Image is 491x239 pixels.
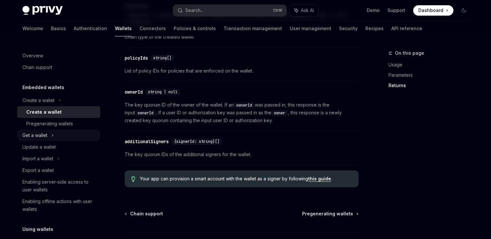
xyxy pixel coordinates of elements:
[22,52,43,60] div: Overview
[125,101,359,124] span: The key quorum ID of the owner of the wallet. If an was passed in, this response is the input . I...
[148,89,178,95] span: string | null
[135,110,156,116] code: ownerId
[22,166,54,174] div: Export a wallet
[125,33,359,41] span: Chain type of the created wallet.
[367,7,380,14] a: Demo
[17,196,100,215] a: Enabling offline actions with user wallets
[115,21,132,36] a: Wallets
[22,6,63,15] img: dark logo
[302,211,358,217] a: Pregenerating wallets
[22,84,64,91] h5: Embedded wallets
[339,21,358,36] a: Security
[26,120,73,128] div: Pregenerating wallets
[395,49,424,57] span: On this page
[413,5,453,16] a: Dashboard
[174,139,219,144] span: {signerId: string}[]
[125,67,359,75] span: List of policy IDs for policies that are enforced on the wallet.
[153,55,171,61] span: string[]
[17,176,100,196] a: Enabling server-side access to user wallets
[26,108,62,116] div: Create a wallet
[290,21,331,36] a: User management
[185,6,203,14] div: Search...
[418,7,443,14] span: Dashboard
[459,5,469,16] button: Toggle dark mode
[17,62,100,73] a: Chain support
[125,151,359,158] span: The key quorum IDs of the additional signers for the wallet.
[17,141,100,153] a: Update a wallet
[234,102,255,108] code: ownerId
[130,211,163,217] span: Chain support
[125,55,148,61] div: policyIds
[302,211,353,217] span: Pregenerating wallets
[273,8,283,13] span: Ctrl K
[17,165,100,176] a: Export a wallet
[22,63,52,71] div: Chain support
[17,106,100,118] a: Create a wallet
[365,21,384,36] a: Recipes
[140,21,166,36] a: Connectors
[74,21,107,36] a: Authentication
[17,118,100,130] a: Pregenerating wallets
[125,211,163,217] a: Chain support
[388,80,474,91] a: Returns
[125,89,143,95] div: ownerId
[388,70,474,80] a: Parameters
[125,138,169,145] div: additionalSigners
[271,110,288,116] code: owner
[22,143,56,151] div: Update a wallet
[22,21,43,36] a: Welcome
[131,176,136,182] svg: Tip
[22,225,53,233] h5: Using wallets
[174,21,216,36] a: Policies & controls
[388,60,474,70] a: Usage
[391,21,422,36] a: API reference
[22,97,55,104] div: Create a wallet
[140,176,352,182] span: Your app can provision a smart account with the wallet as a signer by following .
[22,178,96,194] div: Enabling server-side access to user wallets
[22,155,53,163] div: Import a wallet
[22,198,96,213] div: Enabling offline actions with user wallets
[387,7,405,14] a: Support
[301,7,314,14] span: Ask AI
[224,21,282,36] a: Transaction management
[17,50,100,62] a: Overview
[22,131,47,139] div: Get a wallet
[308,176,331,182] a: this guide
[290,5,318,16] button: Ask AI
[51,21,66,36] a: Basics
[173,5,287,16] button: Search...CtrlK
